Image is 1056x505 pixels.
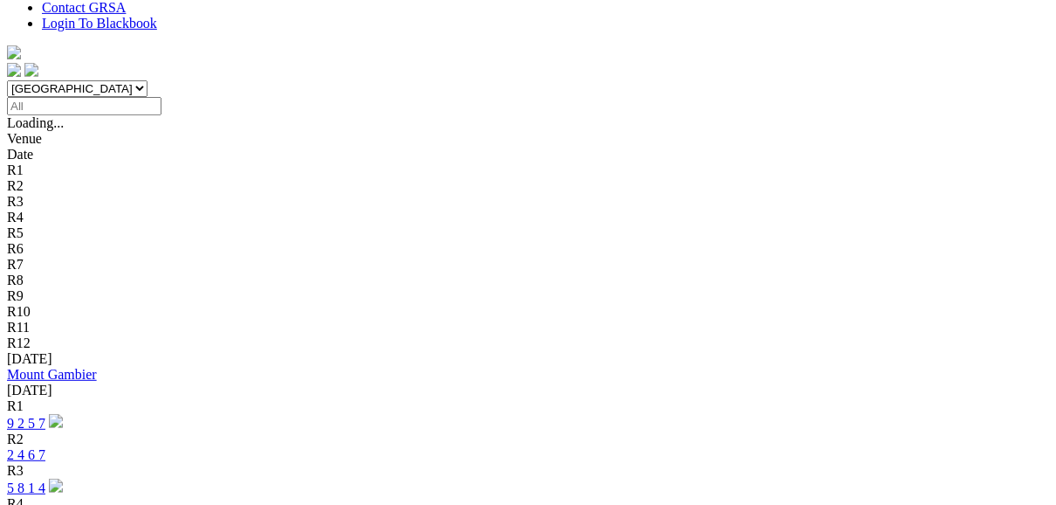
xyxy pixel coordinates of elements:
[7,273,1049,288] div: R8
[7,288,1049,304] div: R9
[7,320,1049,336] div: R11
[7,241,1049,257] div: R6
[7,194,1049,210] div: R3
[42,16,157,31] a: Login To Blackbook
[7,147,1049,163] div: Date
[7,257,1049,273] div: R7
[7,416,45,431] a: 9 2 5 7
[7,131,1049,147] div: Venue
[7,63,21,77] img: facebook.svg
[7,225,1049,241] div: R5
[49,414,63,428] img: play-circle.svg
[7,447,45,462] a: 2 4 6 7
[7,178,1049,194] div: R2
[7,45,21,59] img: logo-grsa-white.png
[7,398,1049,414] div: R1
[7,115,64,130] span: Loading...
[7,367,97,382] a: Mount Gambier
[24,63,38,77] img: twitter.svg
[7,97,161,115] input: Select date
[7,383,1049,398] div: [DATE]
[7,210,1049,225] div: R4
[49,479,63,493] img: play-circle.svg
[7,304,1049,320] div: R10
[7,336,1049,351] div: R12
[7,163,1049,178] div: R1
[7,432,1049,447] div: R2
[7,463,1049,479] div: R3
[7,481,45,495] a: 5 8 1 4
[7,351,1049,367] div: [DATE]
